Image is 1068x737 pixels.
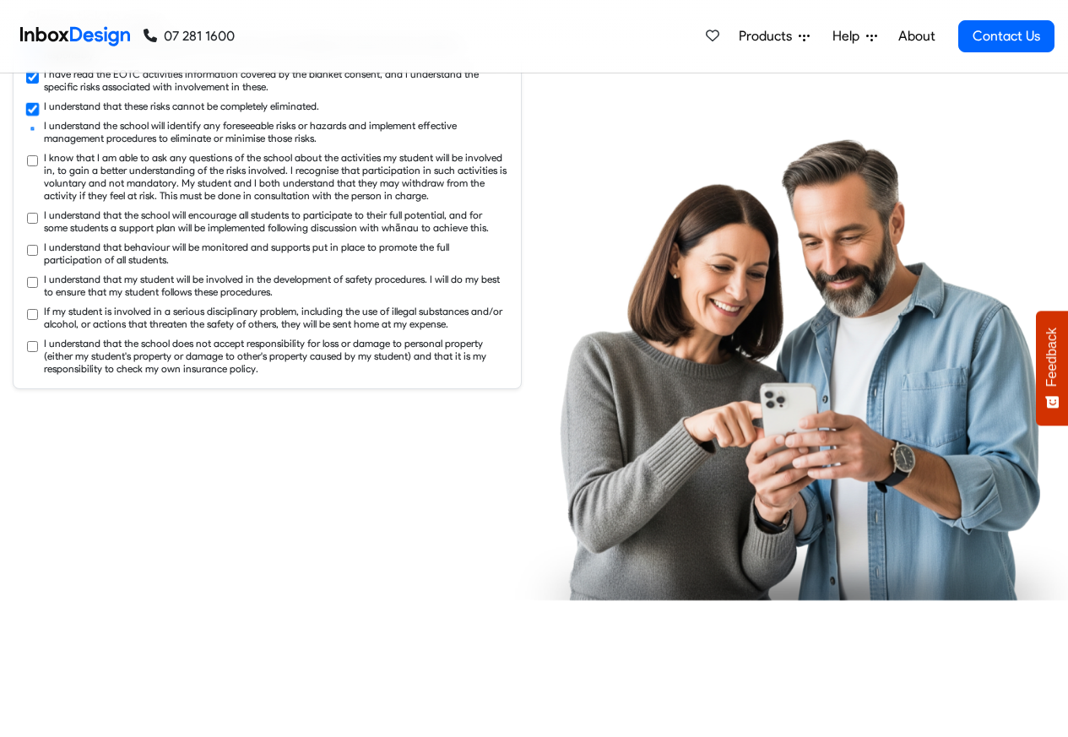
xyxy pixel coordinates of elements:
[44,68,507,93] label: I have read the EOTC activities information covered by the blanket consent, and I understand the ...
[44,273,507,298] label: I understand that my student will be involved in the development of safety procedures. I will do ...
[1036,311,1068,425] button: Feedback - Show survey
[44,100,319,112] label: I understand that these risks cannot be completely eliminated.
[958,20,1054,52] a: Contact Us
[44,305,507,330] label: If my student is involved in a serious disciplinary problem, including the use of illegal substan...
[144,26,235,46] a: 07 281 1600
[1044,328,1060,387] span: Feedback
[44,151,507,202] label: I know that I am able to ask any questions of the school about the activities my student will be ...
[826,19,884,53] a: Help
[739,26,799,46] span: Products
[44,119,507,144] label: I understand the school will identify any foreseeable risks or hazards and implement effective ma...
[893,19,940,53] a: About
[44,241,507,266] label: I understand that behaviour will be monitored and supports put in place to promote the full parti...
[44,337,507,375] label: I understand that the school does not accept responsibility for loss or damage to personal proper...
[44,209,507,234] label: I understand that the school will encourage all students to participate to their full potential, ...
[832,26,866,46] span: Help
[732,19,816,53] a: Products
